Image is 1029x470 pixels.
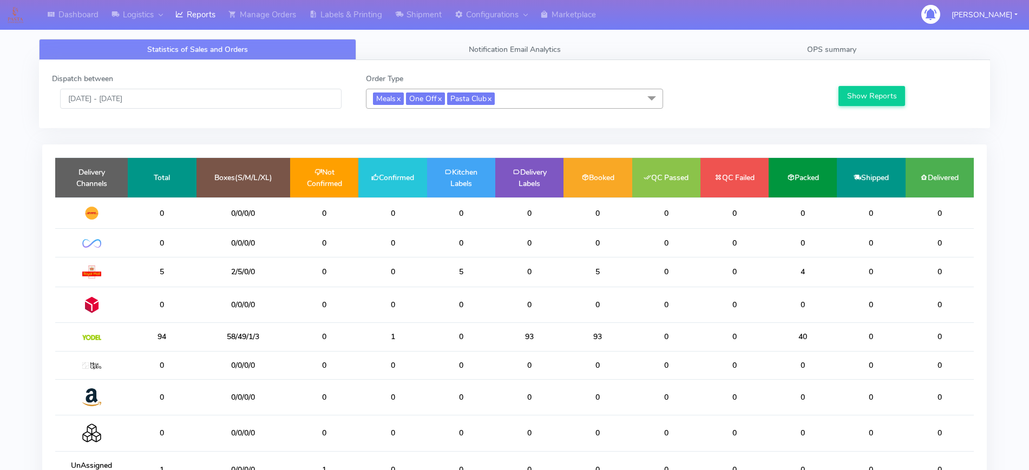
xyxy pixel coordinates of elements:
td: 0/0/0/0 [196,379,290,415]
a: x [396,92,401,104]
td: 0 [769,197,837,229]
td: 5 [563,257,632,287]
td: 0 [837,323,905,351]
td: 0/0/0/0 [196,415,290,451]
td: Delivered [906,158,974,197]
td: 0 [837,415,905,451]
td: 0 [632,257,700,287]
td: 58/49/1/3 [196,323,290,351]
td: 0 [700,351,769,379]
span: Pasta Club [447,92,495,105]
td: 0 [563,379,632,415]
td: 0 [906,257,974,287]
td: Total [128,158,196,197]
td: 0 [632,229,700,257]
span: Notification Email Analytics [469,44,561,55]
td: 0 [837,257,905,287]
img: DHL [82,206,101,220]
td: 0 [358,379,427,415]
td: 0 [290,351,358,379]
td: 94 [128,323,196,351]
td: 0 [290,415,358,451]
td: 0 [563,351,632,379]
a: x [487,92,491,104]
td: 0 [427,415,495,451]
td: 0/0/0/0 [196,351,290,379]
td: 0 [632,351,700,379]
td: QC Failed [700,158,769,197]
td: Shipped [837,158,905,197]
td: 0 [128,197,196,229]
td: 0 [128,379,196,415]
td: 0/0/0/0 [196,197,290,229]
span: One Off [406,92,445,105]
img: OnFleet [82,239,101,248]
td: 0 [563,415,632,451]
td: Confirmed [358,158,427,197]
td: 0 [837,379,905,415]
td: 0 [700,379,769,415]
td: 0 [769,351,837,379]
td: 0 [128,287,196,322]
label: Dispatch between [52,73,113,84]
td: 0 [358,351,427,379]
td: 2/5/0/0 [196,257,290,287]
td: 93 [563,323,632,351]
td: 0 [632,323,700,351]
td: 40 [769,323,837,351]
td: 0 [358,287,427,322]
td: 0/0/0/0 [196,287,290,322]
td: 0 [427,229,495,257]
td: 0 [700,229,769,257]
td: 0 [632,287,700,322]
td: 0 [358,415,427,451]
td: 1 [358,323,427,351]
td: 0 [837,197,905,229]
td: 0 [769,229,837,257]
td: 0 [700,415,769,451]
td: 0 [128,229,196,257]
td: 0 [495,351,563,379]
td: 0 [495,197,563,229]
td: 0 [495,287,563,322]
img: Yodel [82,335,101,340]
span: Meals [373,92,404,105]
td: 0 [128,415,196,451]
span: Statistics of Sales and Orders [147,44,248,55]
td: 0 [358,197,427,229]
td: 0 [495,257,563,287]
td: 0 [906,351,974,379]
a: x [437,92,442,104]
td: 0 [495,229,563,257]
td: 0 [769,287,837,322]
td: 5 [128,257,196,287]
td: 0 [906,197,974,229]
td: 0 [495,379,563,415]
td: 0 [837,287,905,322]
td: 0 [700,287,769,322]
td: 0 [290,257,358,287]
td: 0/0/0/0 [196,229,290,257]
td: 0 [906,323,974,351]
td: Not Confirmed [290,158,358,197]
td: 0 [358,257,427,287]
td: 0 [769,379,837,415]
img: Amazon [82,388,101,407]
img: DPD [82,295,101,314]
td: Packed [769,158,837,197]
td: QC Passed [632,158,700,197]
td: Boxes(S/M/L/XL) [196,158,290,197]
td: 0 [427,287,495,322]
input: Pick the Daterange [60,89,342,109]
td: 0 [427,323,495,351]
td: Booked [563,158,632,197]
td: 0 [290,197,358,229]
td: Delivery Labels [495,158,563,197]
td: 0 [906,415,974,451]
td: 0 [632,379,700,415]
td: 0 [495,415,563,451]
td: 93 [495,323,563,351]
td: Kitchen Labels [427,158,495,197]
td: 0 [358,229,427,257]
td: 0 [290,287,358,322]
